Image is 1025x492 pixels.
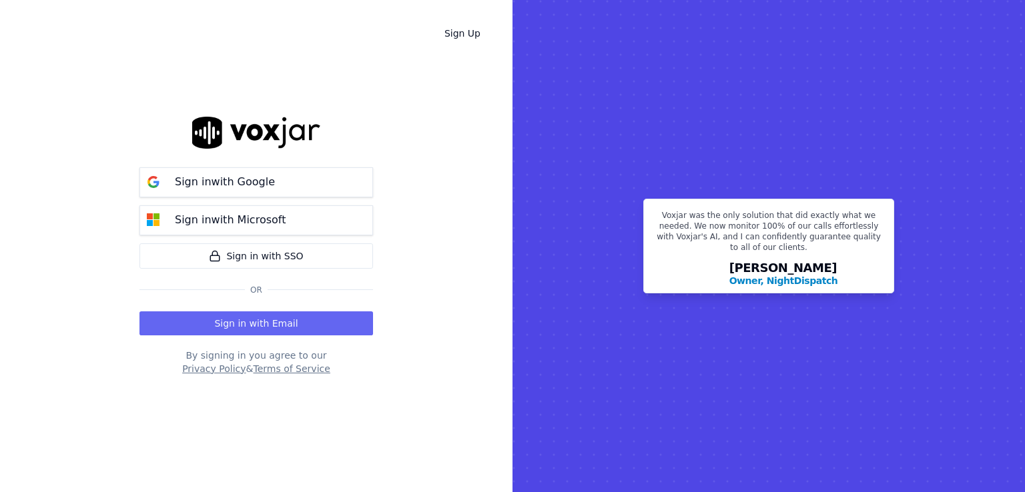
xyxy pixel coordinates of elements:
[140,207,167,233] img: microsoft Sign in button
[139,167,373,197] button: Sign inwith Google
[175,212,286,228] p: Sign in with Microsoft
[140,169,167,195] img: google Sign in button
[253,362,330,375] button: Terms of Service
[139,349,373,375] div: By signing in you agree to our &
[139,311,373,335] button: Sign in with Email
[192,117,320,148] img: logo
[434,21,491,45] a: Sign Up
[175,174,275,190] p: Sign in with Google
[182,362,246,375] button: Privacy Policy
[139,205,373,235] button: Sign inwith Microsoft
[652,210,886,258] p: Voxjar was the only solution that did exactly what we needed. We now monitor 100% of our calls ef...
[729,274,838,287] p: Owner, NightDispatch
[139,243,373,269] a: Sign in with SSO
[729,262,838,287] div: [PERSON_NAME]
[245,285,268,295] span: Or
